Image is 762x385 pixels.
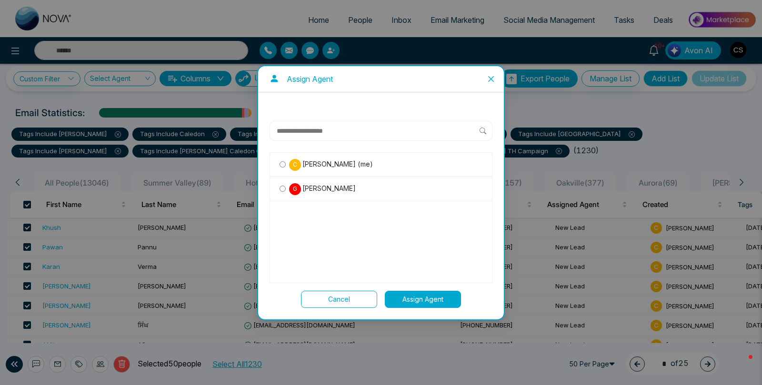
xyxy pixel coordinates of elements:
[301,291,377,308] button: Cancel
[280,186,286,192] input: G[PERSON_NAME]
[289,159,301,171] p: C
[287,74,333,84] p: Assign Agent
[301,159,373,169] span: [PERSON_NAME] (me)
[301,183,356,194] span: [PERSON_NAME]
[385,291,461,308] button: Assign Agent
[478,66,504,92] button: Close
[487,75,495,83] span: close
[730,353,752,375] iframe: Intercom live chat
[280,161,286,168] input: C[PERSON_NAME] (me)
[289,183,301,195] p: G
